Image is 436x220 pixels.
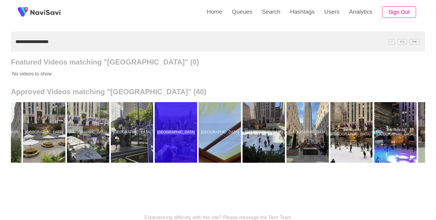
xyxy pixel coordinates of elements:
a: [GEOGRAPHIC_DATA]Rockefeller Center [67,102,111,163]
button: Sign Out [382,6,416,18]
a: The Rink At [GEOGRAPHIC_DATA]The Rink At Rockefeller Center [374,102,418,163]
a: [GEOGRAPHIC_DATA]Rockefeller Center [23,102,67,163]
span: C^K [409,39,419,45]
a: [GEOGRAPHIC_DATA]Rockefeller Center [286,102,330,163]
a: The Rink At [GEOGRAPHIC_DATA]The Rink At Rockefeller Center [330,102,374,163]
span: C^J [398,39,407,45]
p: No videos to show [11,66,384,82]
img: fireSpot [15,5,30,20]
img: fireSpot [30,9,61,15]
a: [GEOGRAPHIC_DATA]Rockefeller Center [199,102,243,163]
span: / [389,39,395,45]
a: [GEOGRAPHIC_DATA]Rockefeller Center [155,102,199,163]
a: [GEOGRAPHIC_DATA]Rockefeller Center [111,102,155,163]
h2: Approved Videos matching "[GEOGRAPHIC_DATA]" (40) [11,88,425,96]
a: [GEOGRAPHIC_DATA]Rockefeller Center [243,102,286,163]
h2: Featured Videos matching "[GEOGRAPHIC_DATA]" (0) [11,58,425,66]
